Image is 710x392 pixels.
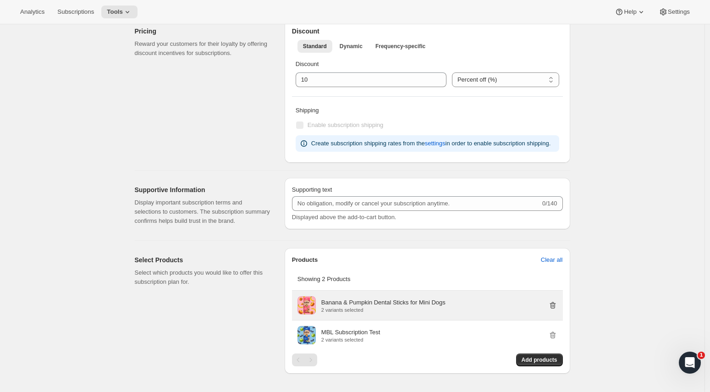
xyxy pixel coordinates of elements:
button: Subscriptions [52,6,99,18]
span: Clear all [541,255,563,265]
h2: Select Products [135,255,270,265]
button: settings [419,136,451,151]
img: Banana & Pumpkin Dental Sticks for Mini Dogs [297,296,316,315]
span: Settings [668,8,690,16]
p: 2 variants selected [321,307,446,313]
span: Add products [522,356,557,364]
button: Add products [516,353,563,366]
p: Shipping [296,106,559,115]
span: Standard [303,43,327,50]
span: Tools [107,8,123,16]
p: Display important subscription terms and selections to customers. The subscription summary confir... [135,198,270,226]
p: Reward your customers for their loyalty by offering discount incentives for subscriptions. [135,39,270,58]
span: Frequency-specific [375,43,425,50]
span: Subscriptions [57,8,94,16]
h2: Pricing [135,27,270,36]
span: Enable subscription shipping [308,121,384,128]
input: No obligation, modify or cancel your subscription anytime. [292,196,540,211]
p: Banana & Pumpkin Dental Sticks for Mini Dogs [321,298,446,307]
input: 10 [296,72,433,87]
p: Products [292,255,318,265]
span: Showing 2 Products [297,276,351,282]
span: Displayed above the add-to-cart button. [292,214,396,221]
button: Tools [101,6,138,18]
span: 1 [698,352,705,359]
p: MBL Subscription Test [321,328,380,337]
p: Discount [296,60,559,69]
span: Help [624,8,636,16]
p: 2 variants selected [321,337,380,342]
button: Clear all [535,253,568,267]
span: Supporting text [292,186,332,193]
button: Settings [653,6,695,18]
h2: Discount [292,27,563,36]
button: Help [609,6,651,18]
button: Analytics [15,6,50,18]
span: Create subscription shipping rates from the in order to enable subscription shipping. [311,140,550,147]
h2: Supportive Information [135,185,270,194]
img: MBL Subscription Test [297,326,316,344]
iframe: Intercom live chat [679,352,701,374]
nav: Pagination [292,353,317,366]
span: Analytics [20,8,44,16]
span: settings [425,139,446,148]
span: Dynamic [340,43,363,50]
p: Select which products you would like to offer this subscription plan for. [135,268,270,287]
